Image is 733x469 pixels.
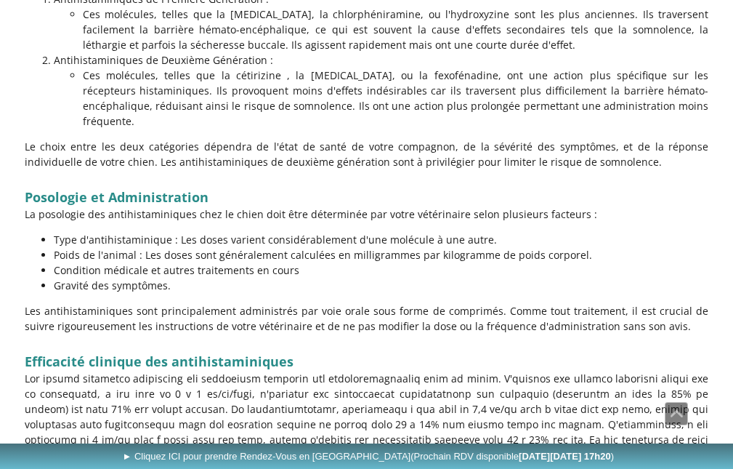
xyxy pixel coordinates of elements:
p: La posologie des antihistaminiques chez le chien doit être déterminée par votre vétérinaire selon... [25,207,709,222]
b: [DATE][DATE] 17h20 [519,451,611,462]
span: (Prochain RDV disponible ) [410,451,614,462]
p: Type d'antihistaminique : Les doses varient considérablement d'une molécule à une autre. [54,232,709,247]
p: Le choix entre les deux catégories dépendra de l'état de santé de votre compagnon, de la sévérité... [25,139,709,169]
p: Ces molécules, telles que la [MEDICAL_DATA], la chlorphéniramine, ou l'hydroxyzine sont les plus ... [83,7,709,52]
a: Défiler vers le haut [665,402,688,425]
strong: Posologie et Administration [25,188,208,206]
p: Les antihistaminiques sont principalement administrés par voie orale sous forme de comprimés. Com... [25,303,709,334]
span: ► Cliquez ICI pour prendre Rendez-Vous en [GEOGRAPHIC_DATA] [122,451,614,462]
strong: Efficacité clinique des antihistaminiques [25,353,293,370]
p: Condition médicale et autres traitements en cours [54,262,709,278]
span: Défiler vers le haut [665,403,687,425]
p: Poids de l'animal : Les doses sont généralement calculées en milligrammes par kilogramme de poids... [54,247,709,262]
p: Gravité des symptômes. [54,278,709,293]
p: Ces molécules, telles que la cétirizine , la [MEDICAL_DATA], ou la fexofénadine, ont une action p... [83,68,709,129]
p: Antihistaminiques de Deuxième Génération : [54,52,709,68]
